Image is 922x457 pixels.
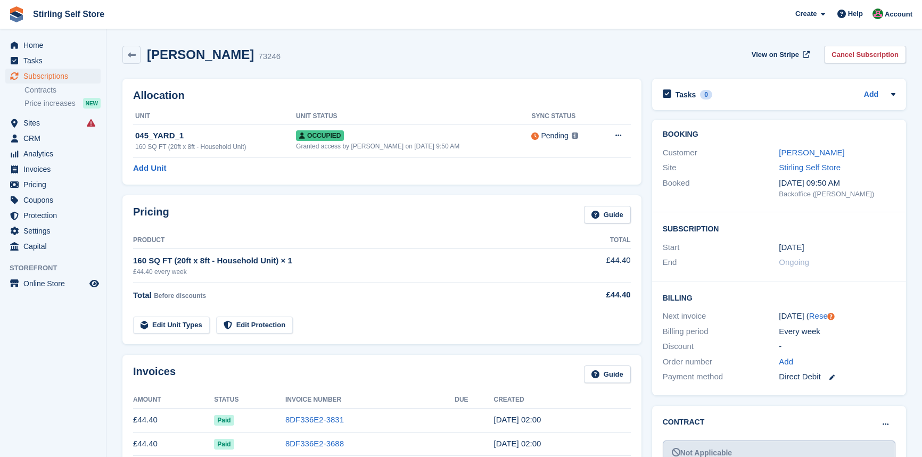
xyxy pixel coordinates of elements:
[24,98,76,109] span: Price increases
[154,292,206,300] span: Before discounts
[23,239,87,254] span: Capital
[285,392,455,409] th: Invoice Number
[779,310,895,322] div: [DATE] ( )
[541,130,568,142] div: Pending
[133,89,631,102] h2: Allocation
[5,38,101,53] a: menu
[663,356,779,368] div: Order number
[133,365,176,383] h2: Invoices
[214,392,285,409] th: Status
[663,162,779,174] div: Site
[9,6,24,22] img: stora-icon-8386f47178a22dfd0bd8f6a31ec36ba5ce8667c1dd55bd0f319d3a0aa187defe.svg
[779,148,844,157] a: [PERSON_NAME]
[133,162,166,175] a: Add Unit
[23,177,87,192] span: Pricing
[5,177,101,192] a: menu
[133,290,152,300] span: Total
[23,38,87,53] span: Home
[5,146,101,161] a: menu
[5,208,101,223] a: menu
[133,232,565,249] th: Product
[296,130,344,141] span: Occupied
[572,132,578,139] img: icon-info-grey-7440780725fd019a000dd9b08b2336e03edf1995a4989e88bcd33f0948082b44.svg
[23,146,87,161] span: Analytics
[133,317,210,334] a: Edit Unit Types
[885,9,912,20] span: Account
[87,119,95,127] i: Smart entry sync failures have occurred
[24,85,101,95] a: Contracts
[493,392,630,409] th: Created
[663,371,779,383] div: Payment method
[565,289,631,301] div: £44.40
[83,98,101,109] div: NEW
[133,432,214,456] td: £44.40
[23,223,87,238] span: Settings
[663,417,705,428] h2: Contract
[747,46,812,63] a: View on Stripe
[5,223,101,238] a: menu
[565,248,631,282] td: £44.40
[663,242,779,254] div: Start
[88,277,101,290] a: Preview store
[565,232,631,249] th: Total
[824,46,906,63] a: Cancel Subscription
[23,208,87,223] span: Protection
[216,317,293,334] a: Edit Protection
[779,177,895,189] div: [DATE] 09:50 AM
[23,162,87,177] span: Invoices
[455,392,493,409] th: Due
[663,292,895,303] h2: Billing
[24,97,101,109] a: Price increases NEW
[848,9,863,19] span: Help
[779,371,895,383] div: Direct Debit
[779,340,895,353] div: -
[133,206,169,223] h2: Pricing
[779,163,841,172] a: Stirling Self Store
[296,108,531,125] th: Unit Status
[809,311,830,320] a: Reset
[663,310,779,322] div: Next invoice
[23,115,87,130] span: Sites
[752,49,799,60] span: View on Stripe
[779,257,809,267] span: Ongoing
[663,340,779,353] div: Discount
[214,415,234,426] span: Paid
[584,365,631,383] a: Guide
[700,90,712,99] div: 0
[779,189,895,200] div: Backoffice ([PERSON_NAME])
[147,47,254,62] h2: [PERSON_NAME]
[5,53,101,68] a: menu
[296,142,531,151] div: Granted access by [PERSON_NAME] on [DATE] 9:50 AM
[133,108,296,125] th: Unit
[584,206,631,223] a: Guide
[5,69,101,84] a: menu
[779,242,804,254] time: 2025-02-25 01:00:00 UTC
[285,439,344,448] a: 8DF336E2-3688
[795,9,817,19] span: Create
[663,147,779,159] div: Customer
[663,256,779,269] div: End
[5,115,101,130] a: menu
[23,69,87,84] span: Subscriptions
[872,9,883,19] img: Lucy
[5,162,101,177] a: menu
[285,415,344,424] a: 8DF336E2-3831
[258,51,281,63] div: 73246
[23,131,87,146] span: CRM
[663,130,895,139] h2: Booking
[676,90,696,99] h2: Tasks
[779,326,895,338] div: Every week
[663,326,779,338] div: Billing period
[531,108,598,125] th: Sync Status
[5,239,101,254] a: menu
[133,392,214,409] th: Amount
[133,255,565,267] div: 160 SQ FT (20ft x 8ft - Household Unit) × 1
[493,415,541,424] time: 2025-09-02 01:00:11 UTC
[5,193,101,207] a: menu
[779,356,793,368] a: Add
[826,312,836,321] div: Tooltip anchor
[493,439,541,448] time: 2025-08-26 01:00:59 UTC
[23,53,87,68] span: Tasks
[663,223,895,234] h2: Subscription
[23,276,87,291] span: Online Store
